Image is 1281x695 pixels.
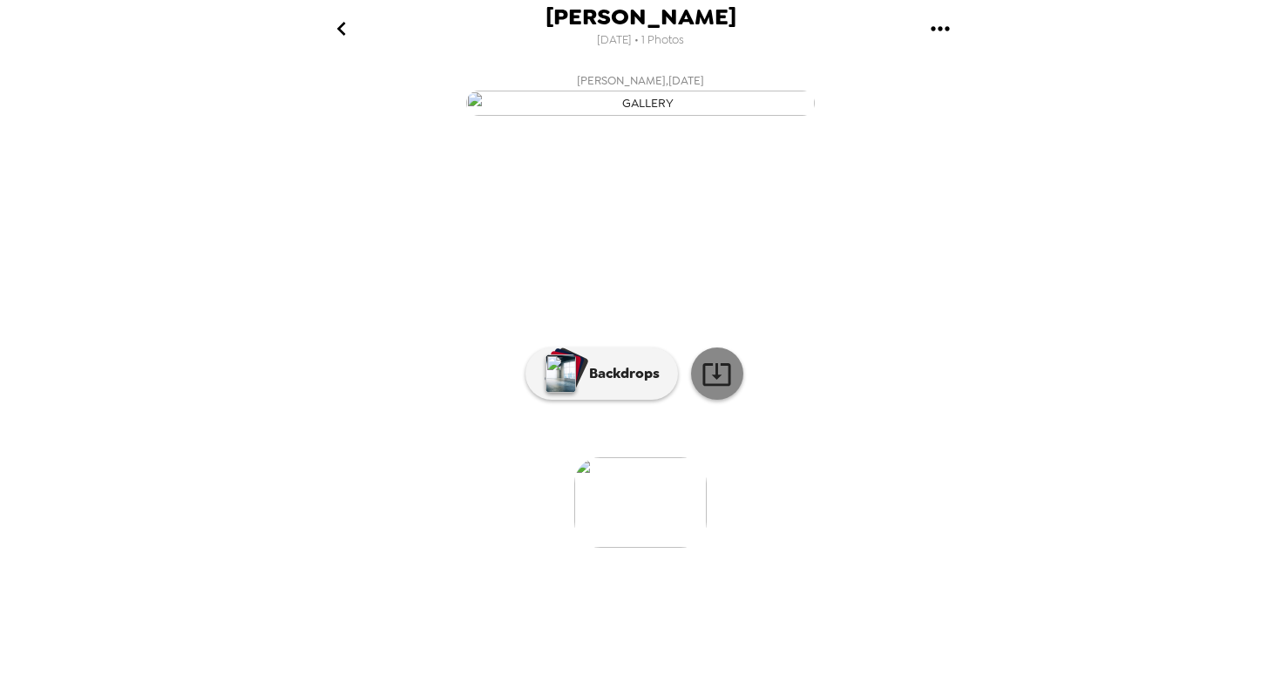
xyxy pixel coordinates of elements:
img: gallery [574,457,707,548]
span: [PERSON_NAME] , [DATE] [577,71,704,91]
button: Backdrops [525,347,678,400]
button: [PERSON_NAME],[DATE] [292,65,989,121]
span: [DATE] • 1 Photos [597,29,684,52]
span: [PERSON_NAME] [546,5,736,29]
p: Backdrops [580,363,660,384]
img: gallery [466,91,815,116]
